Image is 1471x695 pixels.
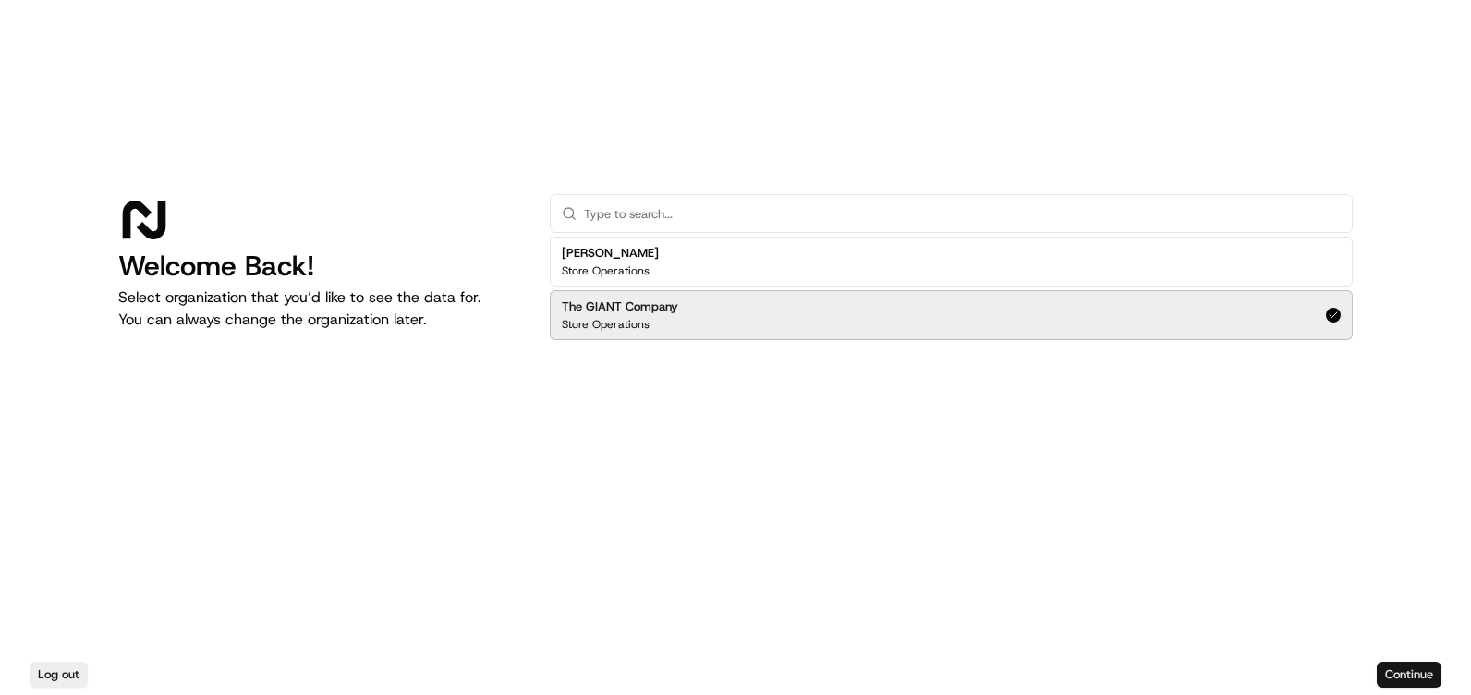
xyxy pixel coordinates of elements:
button: Continue [1377,662,1441,688]
input: Type to search... [584,195,1341,232]
h2: [PERSON_NAME] [562,245,659,262]
div: Suggestions [550,233,1353,344]
p: Select organization that you’d like to see the data for. You can always change the organization l... [118,287,520,331]
h2: The GIANT Company [562,299,678,315]
button: Log out [30,662,88,688]
p: Store Operations [562,263,650,278]
h1: Welcome Back! [118,250,520,283]
p: Store Operations [562,317,650,332]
